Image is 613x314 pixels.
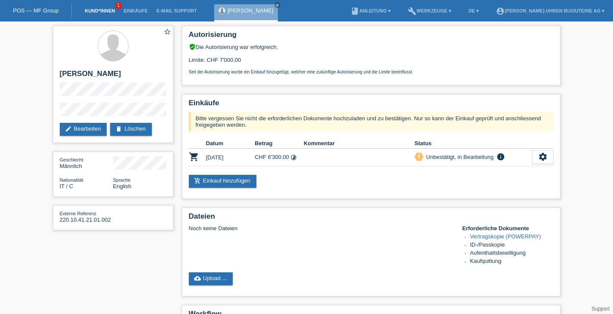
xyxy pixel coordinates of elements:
td: [DATE] [206,149,255,166]
th: Status [415,138,532,149]
i: info [496,152,506,161]
i: edit [65,125,72,132]
i: POSP00027229 [189,152,199,162]
span: Italien / C / 19.01.1998 [60,183,74,189]
a: account_circle[PERSON_NAME] Uhren Bijouterie AG ▾ [492,8,609,13]
span: Nationalität [60,177,83,183]
li: Kaufquittung [470,258,554,266]
a: deleteLöschen [110,123,151,136]
div: Noch keine Dateien [189,225,452,232]
div: Bitte vergessen Sie nicht die erforderlichen Dokumente hochzuladen und zu bestätigen. Nur so kann... [189,112,554,131]
i: settings [538,152,548,162]
li: Aufenthaltsbewilligung [470,250,554,258]
i: priority_high [416,153,422,159]
i: close [275,3,280,7]
li: ID-/Passkopie [470,241,554,250]
i: account_circle [496,7,505,15]
a: Kund*innen [80,8,119,13]
a: close [274,2,280,8]
th: Datum [206,138,255,149]
span: English [113,183,132,189]
i: build [408,7,416,15]
i: star_border [163,28,171,36]
h4: Erforderliche Dokumente [462,225,554,232]
div: Limite: CHF 7'000.00 [189,50,554,74]
div: Unbestätigt, in Bearbeitung [424,152,494,162]
i: Fixe Raten (24 Raten) [290,154,297,161]
p: Seit der Autorisierung wurde ein Einkauf hinzugefügt, welcher eine zukünftige Autorisierung und d... [189,70,554,74]
a: bookAnleitung ▾ [346,8,395,13]
i: verified_user [189,43,196,50]
h2: [PERSON_NAME] [60,70,166,82]
a: DE ▾ [464,8,483,13]
i: book [351,7,359,15]
span: Externe Referenz [60,211,97,216]
a: star_border [163,28,171,37]
i: cloud_upload [194,275,201,282]
div: 220.10.41.21.01.002 [60,210,113,223]
a: cloud_uploadUpload ... [189,272,233,285]
a: E-Mail Support [152,8,201,13]
a: Einkäufe [119,8,152,13]
i: delete [115,125,122,132]
th: Betrag [255,138,304,149]
span: Sprache [113,177,131,183]
th: Kommentar [304,138,415,149]
a: buildWerkzeuge ▾ [404,8,456,13]
h2: Einkäufe [189,99,554,112]
a: add_shopping_cartEinkauf hinzufügen [189,175,257,188]
span: 1 [115,2,122,9]
i: add_shopping_cart [194,177,201,184]
a: Support [591,306,610,312]
div: Die Autorisierung war erfolgreich. [189,43,554,50]
div: Männlich [60,156,113,169]
h2: Autorisierung [189,30,554,43]
td: CHF 6'300.00 [255,149,304,166]
a: editBearbeiten [60,123,107,136]
a: POS — MF Group [13,7,59,14]
a: Vertragskopie (POWERPAY) [470,233,541,240]
a: [PERSON_NAME] [228,7,274,14]
h2: Dateien [189,212,554,225]
span: Geschlecht [60,157,83,162]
